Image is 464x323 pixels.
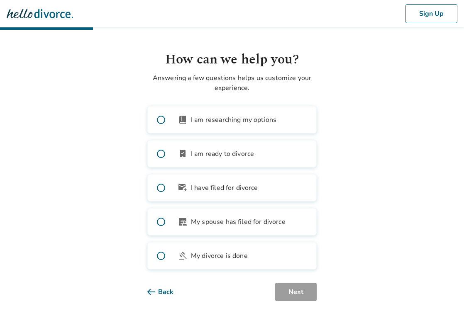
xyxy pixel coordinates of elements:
[275,283,317,301] button: Next
[178,183,188,193] span: outgoing_mail
[405,4,457,23] button: Sign Up
[178,149,188,159] span: bookmark_check
[191,149,254,159] span: I am ready to divorce
[147,283,187,301] button: Back
[191,183,258,193] span: I have filed for divorce
[147,50,317,70] h1: How can we help you?
[191,251,248,261] span: My divorce is done
[178,251,188,261] span: gavel
[191,217,286,227] span: My spouse has filed for divorce
[191,115,276,125] span: I am researching my options
[178,115,188,125] span: book_2
[147,73,317,93] p: Answering a few questions helps us customize your experience.
[7,5,73,22] img: Hello Divorce Logo
[178,217,188,227] span: article_person
[422,283,464,323] iframe: Chat Widget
